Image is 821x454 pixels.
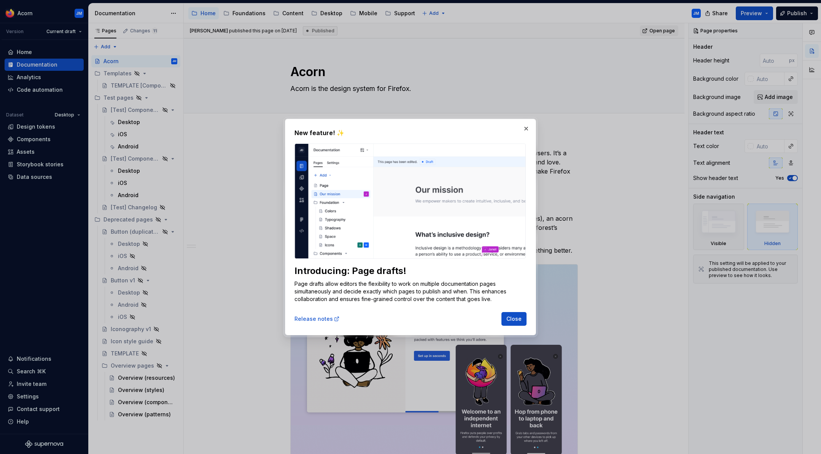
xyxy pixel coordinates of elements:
[506,315,522,323] span: Close
[294,315,340,323] a: Release notes
[294,128,527,137] h2: New feature! ✨
[294,265,526,277] div: Introducing: Page drafts!
[294,280,526,303] p: Page drafts allow editors the flexibility to work on multiple documentation pages simultaneously ...
[501,312,527,326] button: Close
